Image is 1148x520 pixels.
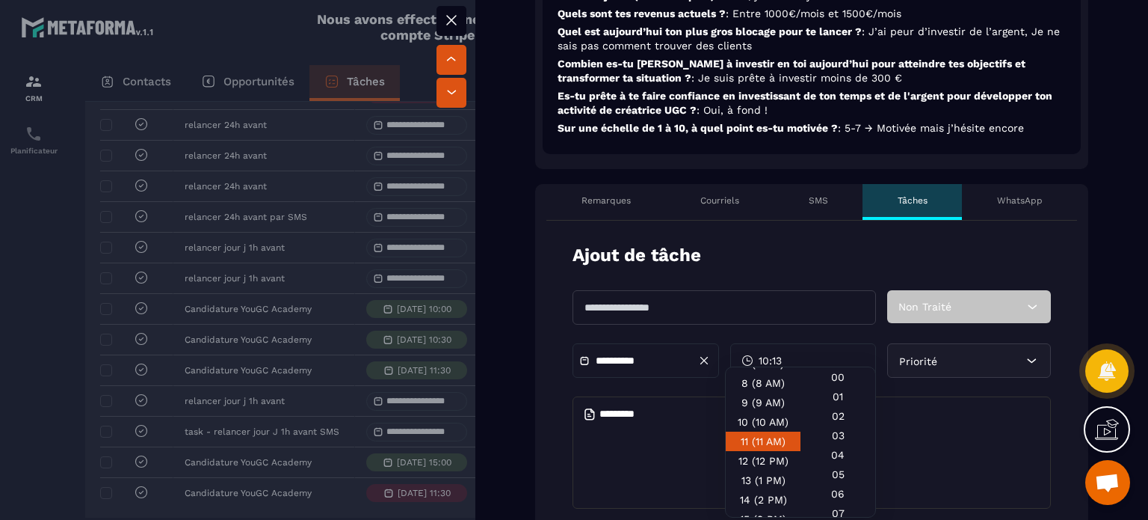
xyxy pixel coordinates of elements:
div: 06 [800,484,875,504]
div: 8 (8 AM) [726,373,800,393]
div: 02 [800,406,875,426]
span: Priorité [899,355,937,367]
p: Quel est aujourd’hui ton plus gros blocage pour te lancer ? [558,25,1066,53]
p: Quels sont tes revenus actuels ? [558,7,1066,21]
span: Non Traité [898,301,951,313]
p: Sur une échelle de 1 à 10, à quel point es-tu motivée ? [558,121,1066,135]
a: Ouvrir le chat [1085,460,1130,505]
p: Combien es-tu [PERSON_NAME] à investir en toi aujourd’hui pour atteindre tes objectifs et transfo... [558,57,1066,85]
p: Remarques [581,195,631,207]
span: : Entre 1000€/mois et 1500€/mois [726,7,901,19]
p: Tâches [898,195,928,207]
p: SMS [809,195,828,207]
div: 05 [800,465,875,484]
span: 10:13 [759,353,782,368]
div: 13 (1 PM) [726,471,800,490]
div: 01 [800,387,875,406]
div: 12 (12 PM) [726,451,800,471]
span: : 5-7 → Motivée mais j’hésite encore [838,122,1024,134]
div: 10 (10 AM) [726,412,800,432]
div: 9 (9 AM) [726,393,800,412]
div: 04 [800,445,875,465]
p: Es-tu prête à te faire confiance en investissant de ton temps et de l'argent pour développer ton ... [558,89,1066,117]
div: 11 (11 AM) [726,432,800,451]
p: Courriels [700,195,739,207]
div: 14 (2 PM) [726,490,800,510]
span: : Oui, à fond ! [697,104,768,116]
div: 03 [800,426,875,445]
p: WhatsApp [997,195,1043,207]
span: : Je suis prête à investir moins de 300 € [691,72,902,84]
p: Ajout de tâche [573,243,701,268]
div: 00 [800,367,875,387]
